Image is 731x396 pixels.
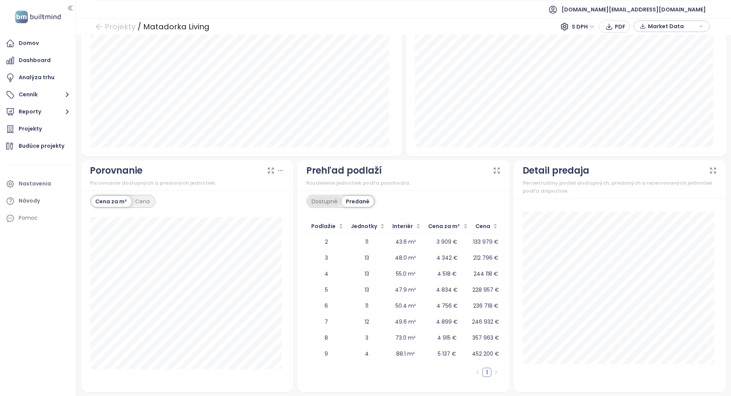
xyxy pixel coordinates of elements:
td: 4 756 € [424,298,471,314]
td: 13 [346,282,388,298]
td: 4 899 € [424,314,471,330]
td: 11 [346,234,388,250]
div: Cena za m² [91,196,131,207]
div: Pomoc [19,213,38,223]
span: Cena za m² [427,222,462,230]
a: Návody [4,193,72,209]
a: Projekty [4,121,72,137]
a: Analýza trhu [4,70,72,85]
div: Návody [19,196,40,206]
div: Nastavenia [19,179,51,188]
div: Budúce projekty [19,141,64,151]
img: logo [13,9,63,25]
th: Jednotky [346,219,388,234]
span: right [494,370,498,375]
div: Matadorka Living [143,20,210,34]
span: arrow-left [95,23,103,30]
td: 228 957 € [471,282,501,298]
div: Domov [19,38,39,48]
td: 43.6 m² [388,234,423,250]
span: S DPH [572,21,595,32]
td: 133 979 € [471,234,501,250]
th: Interiér [388,219,423,234]
div: Dashboard [19,56,51,65]
td: 73.0 m² [388,330,423,346]
td: 47.9 m² [388,282,423,298]
td: 3 909 € [424,234,471,250]
td: 48.0 m² [388,250,423,266]
div: Porovnanie dostupných a predaných jednotiek [90,179,285,187]
span: Jednotky [349,222,379,230]
td: 2 [306,234,346,250]
div: Rozdelenie jednotiek podľa poschodia. [306,179,501,187]
span: left [475,370,480,375]
span: Podlažie [309,222,337,230]
td: 49.6 m² [388,314,423,330]
div: button [638,21,705,32]
td: 3 [306,250,346,266]
div: Percentuálny podiel dostupných, predaných a rezervovaných jednotiek podľa dispozície. [523,179,717,195]
td: 236 718 € [471,298,501,314]
td: 13 [346,266,388,282]
div: Detail predaja [523,163,589,178]
button: Cenník [4,87,72,102]
td: 13 [346,250,388,266]
td: 55.0 m² [388,266,423,282]
div: Projekty [19,124,42,134]
td: 7 [306,314,346,330]
button: right [491,368,501,377]
li: 1 [482,368,491,377]
td: 5 [306,282,346,298]
th: Cena [471,219,501,234]
td: 244 118 € [471,266,501,282]
span: Cena [474,222,491,230]
td: 11 [346,298,388,314]
td: 246 932 € [471,314,501,330]
td: 4 915 € [424,330,471,346]
li: Nasledujúca strana [491,368,501,377]
td: 88.1 m² [388,346,423,362]
span: PDF [615,22,625,31]
a: Nastavenia [4,176,72,192]
td: 6 [306,298,346,314]
button: PDF [599,21,630,33]
span: Interiér [391,222,414,230]
td: 9 [306,346,346,362]
div: Analýza trhu [19,73,54,82]
button: Reporty [4,104,72,120]
button: left [473,368,482,377]
td: 4 [306,266,346,282]
th: Cena za m² [424,219,471,234]
span: Market Data [648,21,697,32]
td: 4 518 € [424,266,471,282]
a: arrow-left Projekty [95,20,136,34]
td: 4 834 € [424,282,471,298]
div: Porovnanie [90,163,143,178]
th: Podlažie [306,219,346,234]
div: / [138,20,141,34]
div: Cena [131,196,154,207]
div: Dostupné [307,196,342,207]
td: 8 [306,330,346,346]
td: 212 796 € [471,250,501,266]
li: Predchádzajúca strana [473,368,482,377]
a: 1 [483,368,491,377]
td: 5 137 € [424,346,471,362]
div: Prehľad podlaží [306,163,382,178]
td: 452 200 € [471,346,501,362]
td: 4 342 € [424,250,471,266]
td: 4 [346,346,388,362]
td: 357 963 € [471,330,501,346]
td: 50.4 m² [388,298,423,314]
span: [DOMAIN_NAME][EMAIL_ADDRESS][DOMAIN_NAME] [561,0,706,19]
td: 3 [346,330,388,346]
a: Domov [4,36,72,51]
a: Dashboard [4,53,72,68]
a: Budúce projekty [4,139,72,154]
td: 12 [346,314,388,330]
div: Predané [342,196,374,207]
div: Pomoc [4,211,72,226]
